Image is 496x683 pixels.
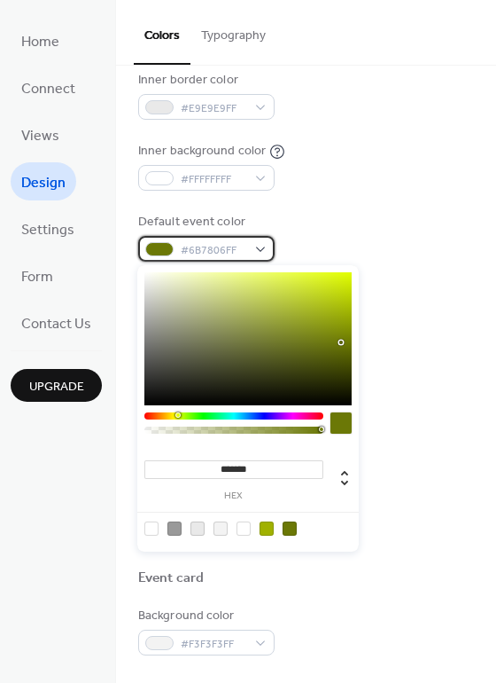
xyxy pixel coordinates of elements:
div: rgb(255, 255, 255) [236,522,251,536]
a: Design [11,162,76,200]
div: Inner border color [138,71,271,90]
div: rgb(107, 120, 6) [283,522,297,536]
div: Event card [138,569,204,588]
span: Home [21,28,59,56]
div: Inner background color [138,142,266,161]
a: Contact Us [11,303,102,341]
span: Views [21,122,59,150]
span: Upgrade [29,378,84,396]
a: Connect [11,68,86,106]
a: Views [11,115,70,153]
div: rgba(0, 0, 0, 0) [144,522,159,536]
span: Form [21,263,53,291]
div: rgb(233, 233, 233) [190,522,205,536]
div: rgb(160, 177, 0) [260,522,274,536]
div: rgb(243, 243, 243) [213,522,228,536]
span: Contact Us [21,310,91,338]
a: Settings [11,209,85,247]
div: rgb(153, 153, 153) [167,522,182,536]
div: Background color [138,607,271,625]
button: Upgrade [11,369,102,402]
span: #FFFFFFFF [181,170,246,189]
div: Default event color [138,213,271,232]
span: #F3F3F3FF [181,635,246,654]
span: #E9E9E9FF [181,99,246,118]
a: Home [11,21,70,59]
span: Design [21,169,66,197]
span: Connect [21,75,75,103]
a: Form [11,256,64,294]
label: hex [144,491,323,501]
span: #6B7806FF [181,241,246,260]
span: Settings [21,216,74,244]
